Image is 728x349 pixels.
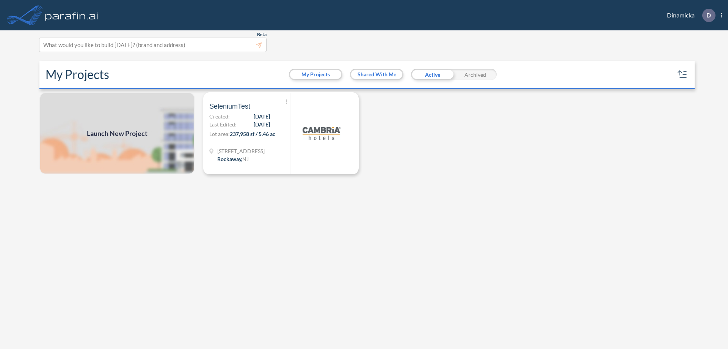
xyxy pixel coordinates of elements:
[676,68,689,81] button: sort
[242,156,249,162] span: NJ
[706,12,711,19] p: D
[87,128,147,139] span: Launch New Project
[290,70,341,79] button: My Projects
[254,112,270,120] span: [DATE]
[257,32,267,38] span: Beta
[303,114,340,152] img: logo
[209,112,230,120] span: Created:
[351,70,402,79] button: Shared With Me
[39,92,195,174] img: add
[209,120,237,128] span: Last Edited:
[209,131,230,137] span: Lot area:
[45,67,109,82] h2: My Projects
[411,69,454,80] div: Active
[44,8,100,23] img: logo
[217,155,249,163] div: Rockaway, NJ
[217,156,242,162] span: Rockaway ,
[656,9,722,22] div: Dinamicka
[230,131,275,137] span: 237,958 sf / 5.46 ac
[217,147,265,155] span: 321 Mt Hope Ave
[209,102,250,111] span: SeleniumTest
[254,120,270,128] span: [DATE]
[39,92,195,174] a: Launch New Project
[454,69,497,80] div: Archived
